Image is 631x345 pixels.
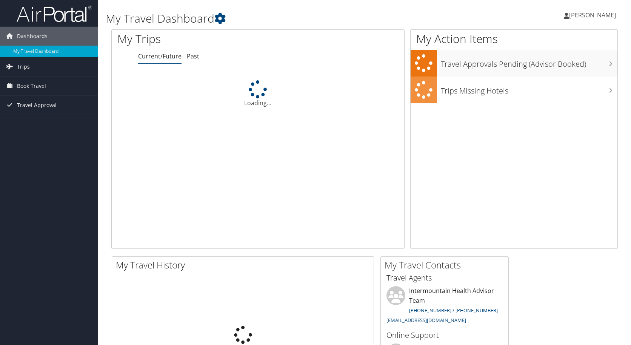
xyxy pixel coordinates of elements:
[187,52,199,60] a: Past
[117,31,277,47] h1: My Trips
[383,286,506,327] li: Intermountain Health Advisor Team
[386,317,466,324] a: [EMAIL_ADDRESS][DOMAIN_NAME]
[17,77,46,95] span: Book Travel
[411,50,617,77] a: Travel Approvals Pending (Advisor Booked)
[569,11,616,19] span: [PERSON_NAME]
[411,31,617,47] h1: My Action Items
[386,273,503,283] h3: Travel Agents
[17,57,30,76] span: Trips
[17,27,48,46] span: Dashboards
[17,96,57,115] span: Travel Approval
[409,307,498,314] a: [PHONE_NUMBER] / [PHONE_NUMBER]
[441,82,617,96] h3: Trips Missing Hotels
[385,259,508,271] h2: My Travel Contacts
[386,330,503,340] h3: Online Support
[116,259,374,271] h2: My Travel History
[564,4,623,26] a: [PERSON_NAME]
[106,11,451,26] h1: My Travel Dashboard
[411,77,617,103] a: Trips Missing Hotels
[17,5,92,23] img: airportal-logo.png
[441,55,617,69] h3: Travel Approvals Pending (Advisor Booked)
[112,80,404,107] div: Loading...
[138,52,182,60] a: Current/Future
